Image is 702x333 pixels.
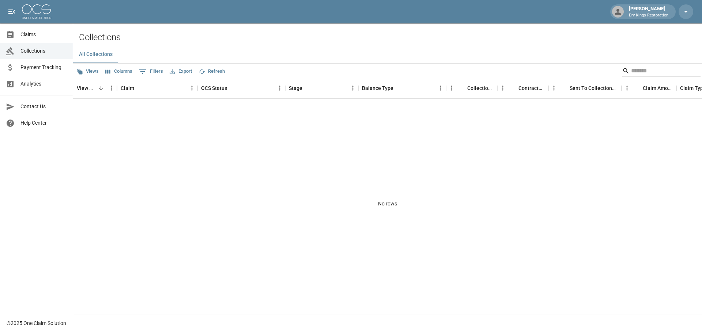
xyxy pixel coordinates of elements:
[197,66,227,77] button: Refresh
[457,83,467,93] button: Sort
[622,65,701,78] div: Search
[302,83,313,93] button: Sort
[20,103,67,110] span: Contact Us
[626,5,671,18] div: [PERSON_NAME]
[137,66,165,77] button: Show filters
[622,78,676,98] div: Claim Amount
[75,66,101,77] button: Views
[508,83,518,93] button: Sort
[274,83,285,94] button: Menu
[96,83,106,93] button: Sort
[393,83,404,93] button: Sort
[285,78,358,98] div: Stage
[633,83,643,93] button: Sort
[22,4,51,19] img: ocs-logo-white-transparent.png
[559,83,570,93] button: Sort
[548,78,622,98] div: Sent To Collections Date
[362,78,393,98] div: Balance Type
[20,119,67,127] span: Help Center
[643,78,673,98] div: Claim Amount
[497,78,548,98] div: Contractor Amount
[77,78,96,98] div: View Collection
[446,78,497,98] div: Collections Fee
[467,78,494,98] div: Collections Fee
[20,64,67,71] span: Payment Tracking
[20,47,67,55] span: Collections
[106,83,117,94] button: Menu
[497,83,508,94] button: Menu
[186,83,197,94] button: Menu
[629,12,668,19] p: Dry Kings Restoration
[20,80,67,88] span: Analytics
[73,78,117,98] div: View Collection
[622,83,633,94] button: Menu
[548,83,559,94] button: Menu
[121,78,134,98] div: Claim
[446,83,457,94] button: Menu
[134,83,144,93] button: Sort
[103,66,134,77] button: Select columns
[358,78,446,98] div: Balance Type
[227,83,237,93] button: Sort
[4,4,19,19] button: open drawer
[73,46,702,63] div: dynamic tabs
[570,78,618,98] div: Sent To Collections Date
[117,78,197,98] div: Claim
[79,32,702,43] h2: Collections
[201,78,227,98] div: OCS Status
[197,78,285,98] div: OCS Status
[73,99,702,309] div: No rows
[435,83,446,94] button: Menu
[7,319,66,327] div: © 2025 One Claim Solution
[73,46,118,63] button: All Collections
[347,83,358,94] button: Menu
[168,66,194,77] button: Export
[289,78,302,98] div: Stage
[20,31,67,38] span: Claims
[518,78,545,98] div: Contractor Amount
